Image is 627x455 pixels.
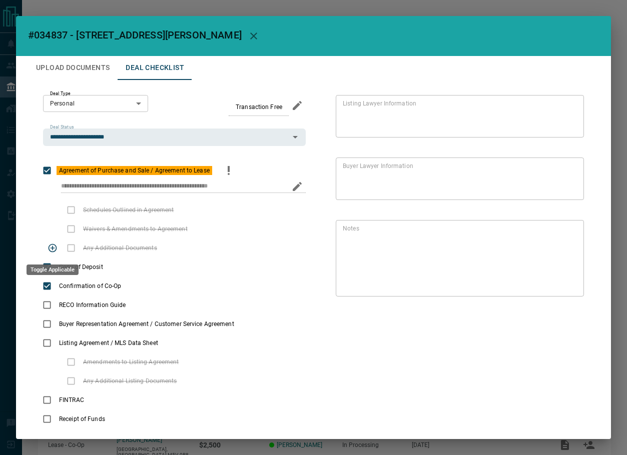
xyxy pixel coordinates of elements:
[81,243,160,252] span: Any Additional Documents
[118,56,192,80] button: Deal Checklist
[27,264,79,275] div: Toggle Applicable
[43,95,148,112] div: Personal
[57,281,124,290] span: Confirmation of Co-Op
[343,99,573,133] textarea: text field
[50,124,74,130] label: Deal Status
[343,162,573,196] textarea: text field
[57,262,106,271] span: Copy of Deposit
[57,338,161,347] span: Listing Agreement / MLS Data Sheet
[57,319,237,328] span: Buyer Representation Agreement / Customer Service Agreement
[57,300,128,309] span: RECO Information Guide
[50,90,71,97] label: Deal Type
[220,161,237,180] button: priority
[81,224,190,233] span: Waivers & Amendments to Agreement
[81,376,180,385] span: Any Additional Listing Documents
[57,414,108,423] span: Receipt of Funds
[57,395,87,404] span: FINTRAC
[289,178,306,195] button: edit
[81,205,177,214] span: Schedules Outlined in Agreement
[43,238,62,257] span: Toggle Applicable
[28,56,118,80] button: Upload Documents
[289,97,306,114] button: edit
[343,224,573,292] textarea: text field
[81,357,182,366] span: Amendments to Listing Agreement
[57,166,212,175] span: Agreement of Purchase and Sale / Agreement to Lease
[288,130,302,144] button: Open
[28,29,242,41] span: #034837 - [STREET_ADDRESS][PERSON_NAME]
[61,180,285,193] input: checklist input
